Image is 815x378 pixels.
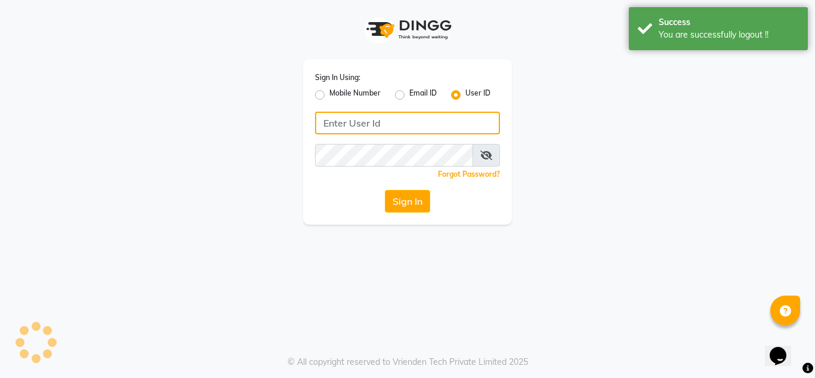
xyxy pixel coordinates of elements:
[315,112,500,134] input: Username
[315,144,473,167] input: Username
[659,16,799,29] div: Success
[409,88,437,102] label: Email ID
[438,170,500,179] a: Forgot Password?
[465,88,490,102] label: User ID
[329,88,381,102] label: Mobile Number
[315,72,360,83] label: Sign In Using:
[765,330,803,366] iframe: chat widget
[659,29,799,41] div: You are successfully logout !!
[360,12,455,47] img: logo1.svg
[385,190,430,213] button: Sign In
